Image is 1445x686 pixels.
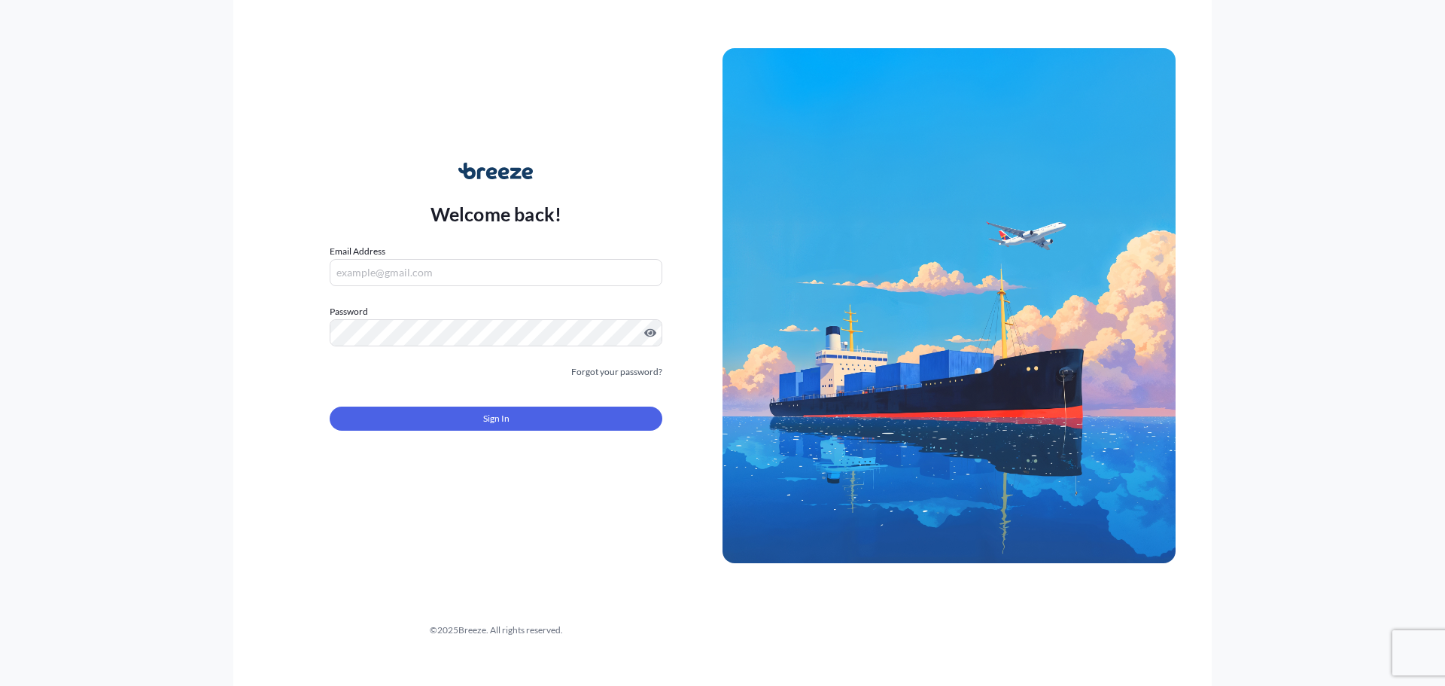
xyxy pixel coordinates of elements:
img: Ship illustration [722,48,1176,563]
span: Sign In [483,411,510,426]
p: Welcome back! [430,202,562,226]
button: Show password [644,327,656,339]
input: example@gmail.com [330,259,662,286]
div: © 2025 Breeze. All rights reserved. [269,623,722,638]
button: Sign In [330,407,662,431]
label: Email Address [330,244,385,259]
label: Password [330,304,662,319]
a: Forgot your password? [571,364,662,380]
